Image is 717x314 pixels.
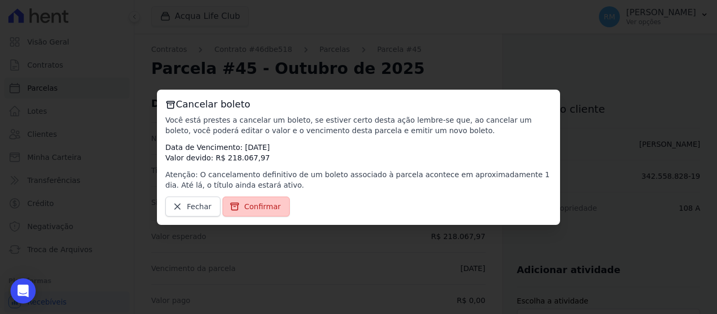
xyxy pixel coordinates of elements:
[223,197,290,216] a: Confirmar
[244,201,281,212] span: Confirmar
[165,142,552,163] p: Data de Vencimento: [DATE] Valor devido: R$ 218.067,97
[165,197,220,216] a: Fechar
[165,169,552,190] p: Atenção: O cancelamento definitivo de um boleto associado à parcela acontece em aproximadamente 1...
[187,201,212,212] span: Fechar
[165,115,552,136] p: Você está prestes a cancelar um boleto, se estiver certo desta ação lembre-se que, ao cancelar um...
[165,98,552,111] h3: Cancelar boleto
[10,278,36,304] div: Open Intercom Messenger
